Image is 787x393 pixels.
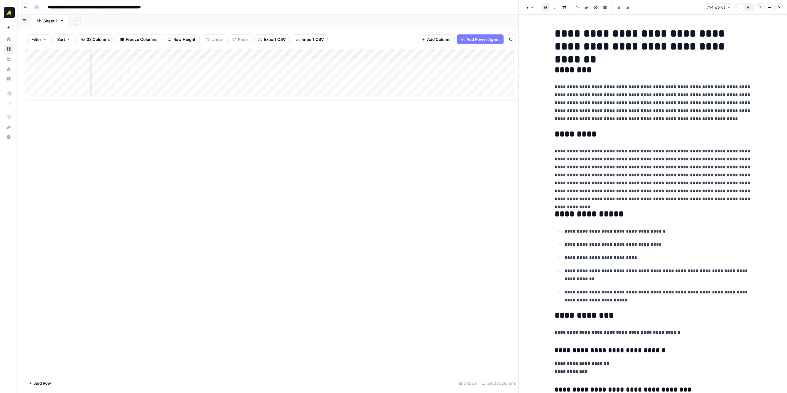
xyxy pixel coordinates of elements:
[704,3,734,11] button: 744 words
[4,44,14,54] a: Browse
[87,36,110,42] span: 33 Columns
[4,54,14,64] a: Your Data
[4,132,14,142] button: Help + Support
[238,36,248,42] span: Redo
[4,34,14,44] a: Home
[479,378,518,388] div: 29/33 Columns
[202,34,226,44] button: Undo
[4,5,14,20] button: Workspace: Marketers in Demand
[4,7,15,18] img: Marketers in Demand Logo
[292,34,328,44] button: Import CSV
[43,18,57,24] div: Sheet 1
[254,34,290,44] button: Export CSV
[126,36,157,42] span: Freeze Columns
[173,36,196,42] span: Row Height
[466,36,500,42] span: Add Power Agent
[53,34,75,44] button: Sort
[212,36,222,42] span: Undo
[264,36,286,42] span: Export CSV
[4,122,14,132] button: What's new?
[4,64,14,74] a: Usage
[4,74,14,84] a: Settings
[427,36,451,42] span: Add Column
[27,34,51,44] button: Filter
[4,112,14,122] a: AirOps Academy
[57,36,65,42] span: Sort
[417,34,455,44] button: Add Column
[302,36,324,42] span: Import CSV
[25,378,55,388] button: Add Row
[456,378,479,388] div: 3 Rows
[77,34,114,44] button: 33 Columns
[707,5,725,10] span: 744 words
[457,34,504,44] button: Add Power Agent
[116,34,161,44] button: Freeze Columns
[164,34,200,44] button: Row Height
[31,36,41,42] span: Filter
[31,15,69,27] a: Sheet 1
[228,34,252,44] button: Redo
[34,380,51,386] span: Add Row
[4,123,13,132] div: What's new?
